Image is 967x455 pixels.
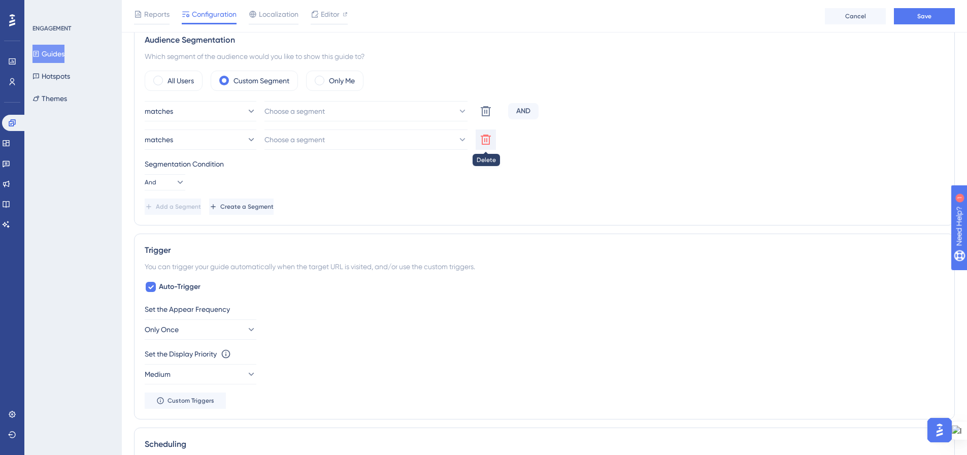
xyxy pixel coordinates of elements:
span: Need Help? [24,3,63,15]
span: Configuration [192,8,237,20]
span: Custom Triggers [168,397,214,405]
div: AND [508,103,539,119]
span: Editor [321,8,340,20]
span: Cancel [845,12,866,20]
button: Cancel [825,8,886,24]
button: Custom Triggers [145,393,226,409]
span: Add a Segment [156,203,201,211]
button: Guides [32,45,64,63]
span: Choose a segment [264,134,325,146]
div: Set the Appear Frequency [145,303,944,315]
button: Hotspots [32,67,70,85]
span: Localization [259,8,298,20]
button: Add a Segment [145,199,201,215]
button: And [145,174,185,190]
div: Set the Display Priority [145,348,217,360]
span: Choose a segment [264,105,325,117]
label: Only Me [329,75,355,87]
span: Medium [145,368,171,380]
label: All Users [168,75,194,87]
label: Custom Segment [234,75,289,87]
span: Save [917,12,931,20]
button: Create a Segment [209,199,274,215]
button: Themes [32,89,67,108]
span: Reports [144,8,170,20]
div: Audience Segmentation [145,34,944,46]
button: Only Once [145,319,256,340]
span: And [145,178,156,186]
button: Save [894,8,955,24]
div: Scheduling [145,438,944,450]
div: Trigger [145,244,944,256]
span: Auto-Trigger [159,281,201,293]
iframe: UserGuiding AI Assistant Launcher [924,415,955,445]
button: Medium [145,364,256,384]
div: ENGAGEMENT [32,24,71,32]
div: You can trigger your guide automatically when the target URL is visited, and/or use the custom tr... [145,261,944,273]
span: matches [145,105,173,117]
div: Segmentation Condition [145,158,944,170]
div: 1 [71,5,74,13]
span: matches [145,134,173,146]
button: matches [145,101,256,121]
div: Which segment of the audience would you like to show this guide to? [145,50,944,62]
span: Create a Segment [220,203,274,211]
button: matches [145,129,256,150]
button: Choose a segment [264,101,468,121]
button: Choose a segment [264,129,468,150]
span: Only Once [145,323,179,336]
